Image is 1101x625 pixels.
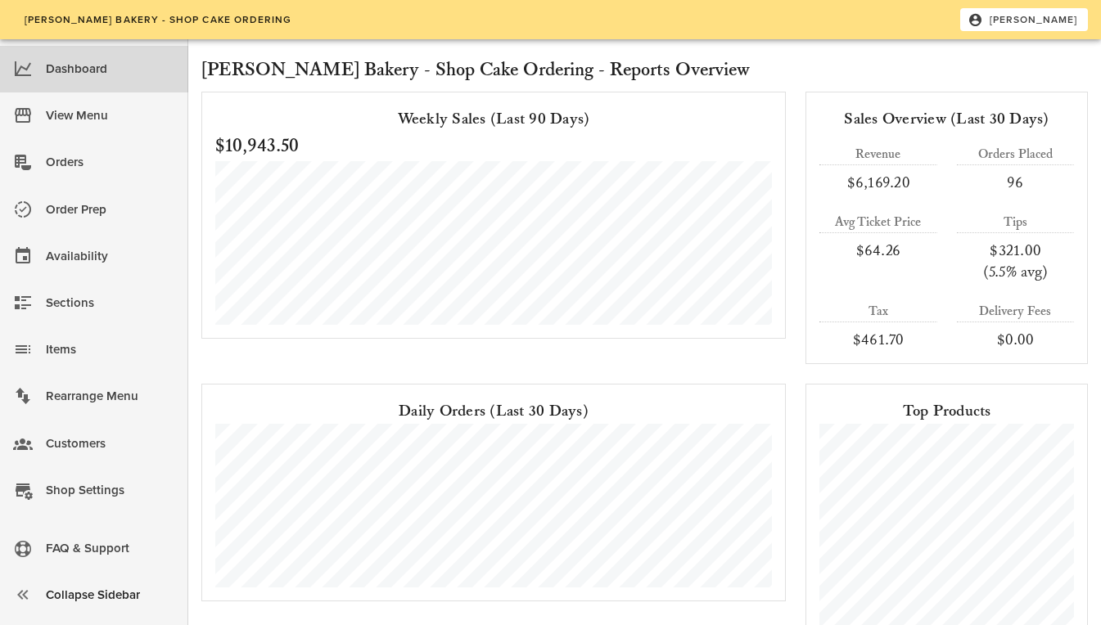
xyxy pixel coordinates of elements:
h2: [PERSON_NAME] Bakery - Shop Cake Ordering - Reports Overview [201,56,1088,85]
div: View Menu [46,102,175,129]
div: Delivery Fees [957,302,1075,321]
span: [PERSON_NAME] [971,12,1078,27]
div: $6,169.20 [819,172,937,193]
div: Revenue [819,145,937,164]
div: Tax [819,302,937,321]
div: Items [46,336,175,363]
div: Orders Placed [957,145,1075,164]
div: Orders [46,149,175,176]
div: Daily Orders (Last 30 Days) [215,398,772,424]
div: Sections [46,290,175,317]
h2: $10,943.50 [215,132,772,161]
a: [PERSON_NAME] Bakery - Shop Cake Ordering [13,8,302,31]
span: [PERSON_NAME] Bakery - Shop Cake Ordering [23,14,291,25]
div: Tips [957,213,1075,232]
div: Avg Ticket Price [819,213,937,232]
div: 96 [957,172,1075,193]
div: $321.00 (5.5% avg) [957,240,1075,282]
div: $461.70 [819,329,937,350]
div: Order Prep [46,196,175,223]
div: Shop Settings [46,477,175,504]
div: Top Products [819,398,1074,424]
div: $0.00 [957,329,1075,350]
div: FAQ & Support [46,535,175,562]
div: Weekly Sales (Last 90 Days) [215,106,772,132]
button: [PERSON_NAME] [960,8,1088,31]
div: Collapse Sidebar [46,582,175,609]
div: $64.26 [819,240,937,261]
div: Availability [46,243,175,270]
div: Sales Overview (Last 30 Days) [819,106,1074,132]
div: Rearrange Menu [46,383,175,410]
div: Dashboard [46,56,175,83]
div: Customers [46,430,175,457]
